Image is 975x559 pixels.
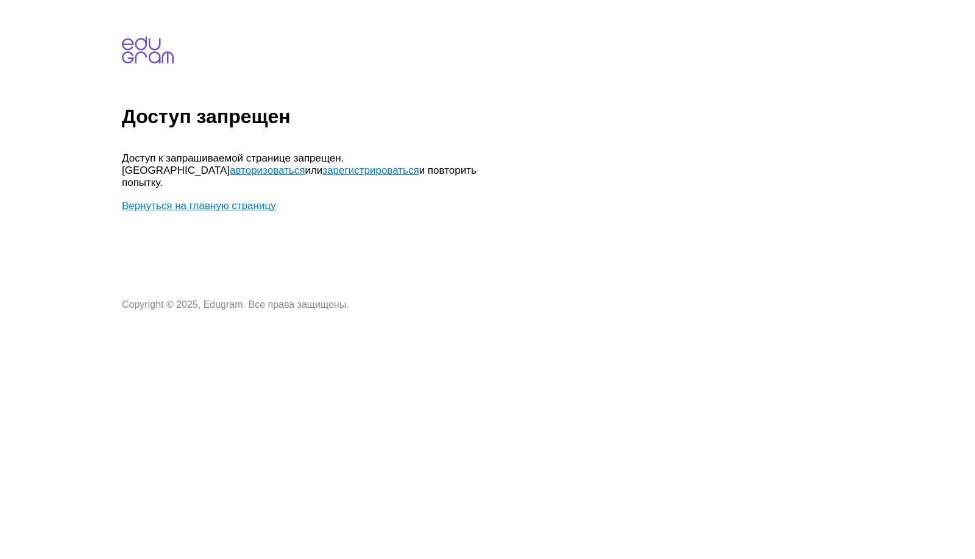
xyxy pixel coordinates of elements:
img: edugram.com [122,37,174,63]
a: зарегистрироваться [322,165,419,176]
a: авторизоваться [230,165,305,176]
h1: Доступ запрещен [122,105,970,128]
p: Доступ к запрашиваемой странице запрещен. [GEOGRAPHIC_DATA] или и повторить попытку. [122,152,487,189]
a: Вернуться на главную страницу [122,200,276,212]
p: Copyright © 2025, Edugram. Все права защищены. [122,299,487,310]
